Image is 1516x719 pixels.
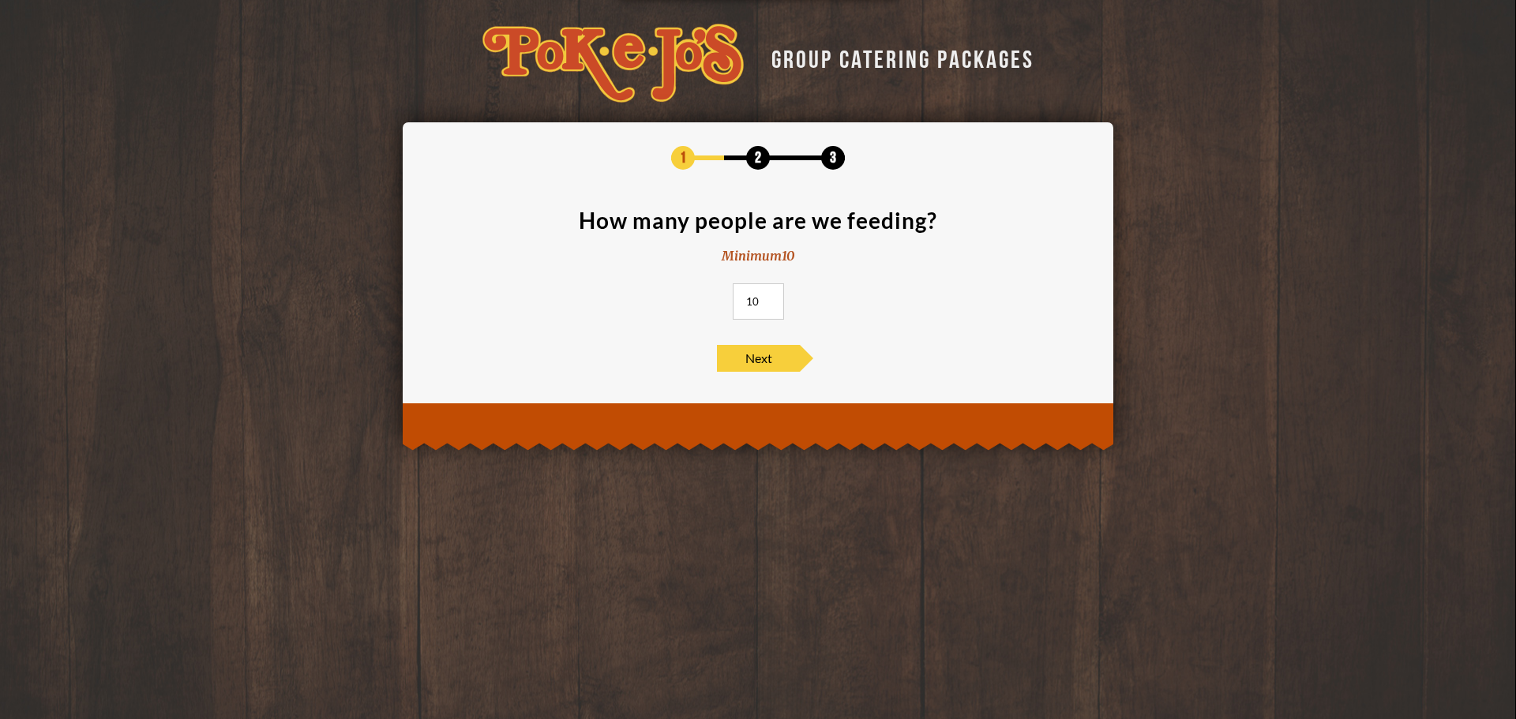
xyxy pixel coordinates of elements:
img: logo-34603ddf.svg [482,24,744,103]
span: 1 [671,146,695,170]
div: How many people are we feeding? [579,209,937,231]
span: 2 [746,146,770,170]
span: 3 [821,146,845,170]
div: GROUP CATERING PACKAGES [760,41,1034,72]
div: Minimum 10 [722,247,794,265]
span: Next [717,345,800,372]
